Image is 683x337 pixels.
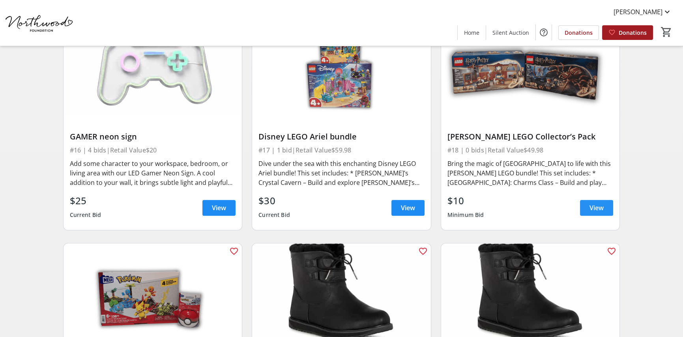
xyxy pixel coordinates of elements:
span: Donations [565,28,593,37]
span: Home [464,28,479,37]
div: $30 [258,194,290,208]
button: [PERSON_NAME] [607,6,678,18]
div: Current Bid [70,208,101,222]
span: Silent Auction [492,28,529,37]
a: View [580,200,613,216]
div: #17 | 1 bid | Retail Value $59.98 [258,145,425,156]
a: View [391,200,425,216]
div: $10 [447,194,484,208]
div: Add some character to your workspace, bedroom, or living area with our LED Gamer Neon Sign. A coo... [70,159,236,187]
span: Donations [619,28,647,37]
div: Dive under the sea with this enchanting Disney LEGO Ariel bundle! This set includes: * [PERSON_NA... [258,159,425,187]
img: Harry Potter LEGO Collector’s Pack [441,15,620,115]
div: Current Bid [258,208,290,222]
img: GAMER neon sign [64,15,242,115]
div: $25 [70,194,101,208]
div: Disney LEGO Ariel bundle [258,132,425,141]
div: #18 | 0 bids | Retail Value $49.98 [447,145,614,156]
span: View [212,203,226,213]
mat-icon: favorite_outline [607,247,616,256]
div: Bring the magic of [GEOGRAPHIC_DATA] to life with this [PERSON_NAME] LEGO bundle! This set includ... [447,159,614,187]
div: #16 | 4 bids | Retail Value $20 [70,145,236,156]
a: Silent Auction [486,25,535,40]
div: GAMER neon sign [70,132,236,141]
span: View [401,203,415,213]
div: [PERSON_NAME] LEGO Collector’s Pack [447,132,614,141]
a: Donations [558,25,599,40]
a: Home [458,25,486,40]
span: View [589,203,604,213]
button: Cart [659,25,674,39]
a: Donations [602,25,653,40]
span: [PERSON_NAME] [614,7,662,17]
button: Help [536,24,552,40]
mat-icon: favorite_outline [229,247,239,256]
mat-icon: favorite_outline [418,247,428,256]
a: View [202,200,236,216]
img: Northwood Foundation's Logo [5,3,75,43]
div: Minimum Bid [447,208,484,222]
img: Disney LEGO Ariel bundle [252,15,431,115]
